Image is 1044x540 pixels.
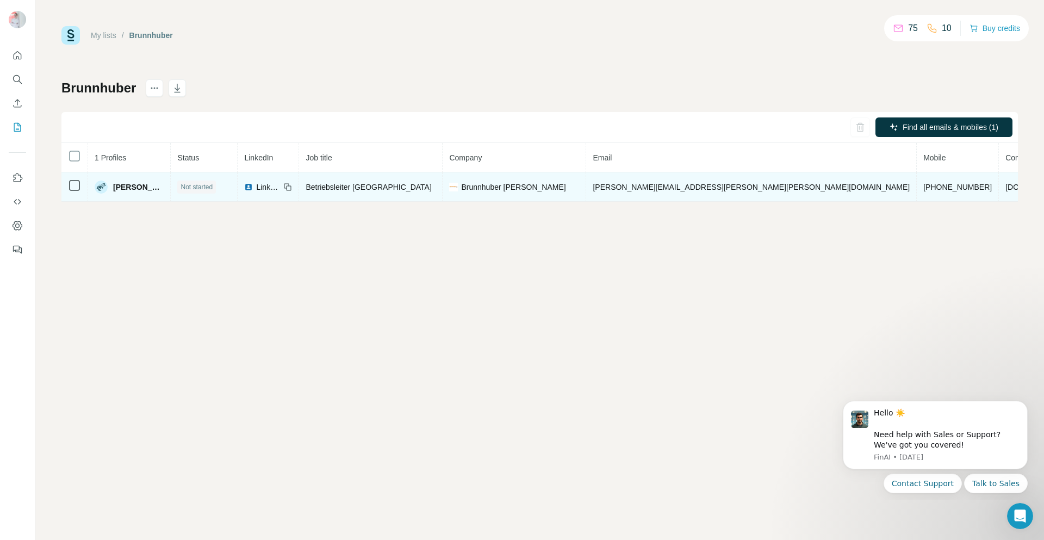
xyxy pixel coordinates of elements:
[461,182,565,193] span: Brunnhuber [PERSON_NAME]
[95,181,108,194] img: Avatar
[826,391,1044,500] iframe: Intercom notifications message
[9,216,26,235] button: Dashboard
[9,46,26,65] button: Quick start
[908,22,918,35] p: 75
[122,30,124,41] li: /
[9,94,26,113] button: Enrich CSV
[181,182,213,192] span: Not started
[306,153,332,162] span: Job title
[923,153,946,162] span: Mobile
[1007,503,1033,529] iframe: Intercom live chat
[256,182,280,193] span: LinkedIn
[244,183,253,191] img: LinkedIn logo
[113,182,164,193] span: [PERSON_NAME]
[129,30,173,41] div: Brunnhuber
[9,240,26,259] button: Feedback
[449,183,458,191] img: company-logo
[449,153,482,162] span: Company
[61,79,136,97] h1: Brunnhuber
[593,153,612,162] span: Email
[9,117,26,137] button: My lists
[875,117,1012,137] button: Find all emails & mobiles (1)
[903,122,998,133] span: Find all emails & mobiles (1)
[9,168,26,188] button: Use Surfe on LinkedIn
[146,79,163,97] button: actions
[244,153,273,162] span: LinkedIn
[9,70,26,89] button: Search
[923,183,992,191] span: [PHONE_NUMBER]
[306,183,431,191] span: Betriebsleiter [GEOGRAPHIC_DATA]
[970,21,1020,36] button: Buy credits
[61,26,80,45] img: Surfe Logo
[9,11,26,28] img: Avatar
[942,22,952,35] p: 10
[91,31,116,40] a: My lists
[177,153,199,162] span: Status
[95,153,126,162] span: 1 Profiles
[593,183,910,191] span: [PERSON_NAME][EMAIL_ADDRESS][PERSON_NAME][PERSON_NAME][DOMAIN_NAME]
[9,192,26,212] button: Use Surfe API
